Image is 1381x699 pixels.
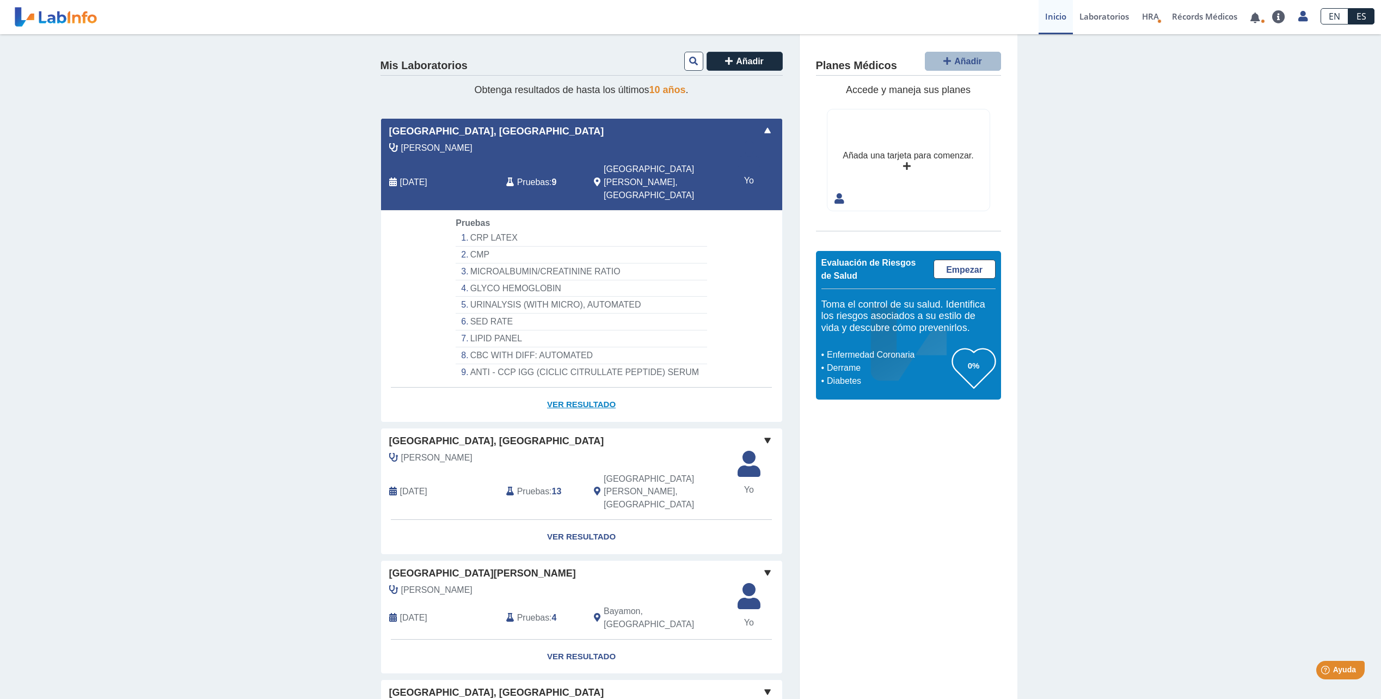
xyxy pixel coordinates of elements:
[934,260,996,279] a: Empezar
[824,348,952,361] li: Enfermedad Coronaria
[824,375,952,388] li: Diabetes
[954,57,982,66] span: Añadir
[604,163,724,202] span: San Juan, PR
[456,218,490,228] span: Pruebas
[731,174,767,187] span: Yo
[731,483,767,496] span: Yo
[381,520,782,554] a: Ver Resultado
[517,485,549,498] span: Pruebas
[649,84,686,95] span: 10 años
[952,359,996,372] h3: 0%
[381,640,782,674] a: Ver Resultado
[1348,8,1374,24] a: ES
[456,280,707,297] li: GLYCO HEMOGLOBIN
[517,611,549,624] span: Pruebas
[925,52,1001,71] button: Añadir
[731,616,767,629] span: Yo
[474,84,688,95] span: Obtenga resultados de hasta los últimos .
[456,347,707,364] li: CBC WITH DIFF: AUTOMATED
[498,605,586,631] div: :
[380,59,468,72] h4: Mis Laboratorios
[846,84,971,95] span: Accede y maneja sus planes
[401,142,472,155] span: Miralles, Eduardo
[736,57,764,66] span: Añadir
[400,176,427,189] span: 2025-08-22
[946,265,983,274] span: Empezar
[843,149,973,162] div: Añada una tarjeta para comenzar.
[456,230,707,247] li: CRP LATEX
[401,584,472,597] span: Miralles, Eduardo
[821,258,916,280] span: Evaluación de Riesgos de Salud
[816,59,897,72] h4: Planes Médicos
[707,52,783,71] button: Añadir
[517,176,549,189] span: Pruebas
[552,177,557,187] b: 9
[456,297,707,314] li: URINALYSIS (WITH MICRO), AUTOMATED
[456,314,707,330] li: SED RATE
[389,124,604,139] span: [GEOGRAPHIC_DATA], [GEOGRAPHIC_DATA]
[824,361,952,375] li: Derrame
[1321,8,1348,24] a: EN
[389,434,604,449] span: [GEOGRAPHIC_DATA], [GEOGRAPHIC_DATA]
[604,473,724,512] span: San Juan, PR
[498,163,586,202] div: :
[498,473,586,512] div: :
[401,451,472,464] span: Miralles, Eduardo
[604,605,724,631] span: Bayamon, PR
[456,364,707,381] li: ANTI - CCP IGG (CICLIC CITRULLATE PEPTIDE) SERUM
[1284,657,1369,687] iframe: Help widget launcher
[389,566,576,581] span: [GEOGRAPHIC_DATA][PERSON_NAME]
[400,485,427,498] span: 2025-05-09
[552,613,557,622] b: 4
[456,247,707,263] li: CMP
[1142,11,1159,22] span: HRA
[821,299,996,334] h5: Toma el control de su salud. Identifica los riesgos asociados a su estilo de vida y descubre cómo...
[456,330,707,347] li: LIPID PANEL
[456,263,707,280] li: MICROALBUMIN/CREATININE RATIO
[400,611,427,624] span: 2024-08-12
[381,388,782,422] a: Ver Resultado
[552,487,562,496] b: 13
